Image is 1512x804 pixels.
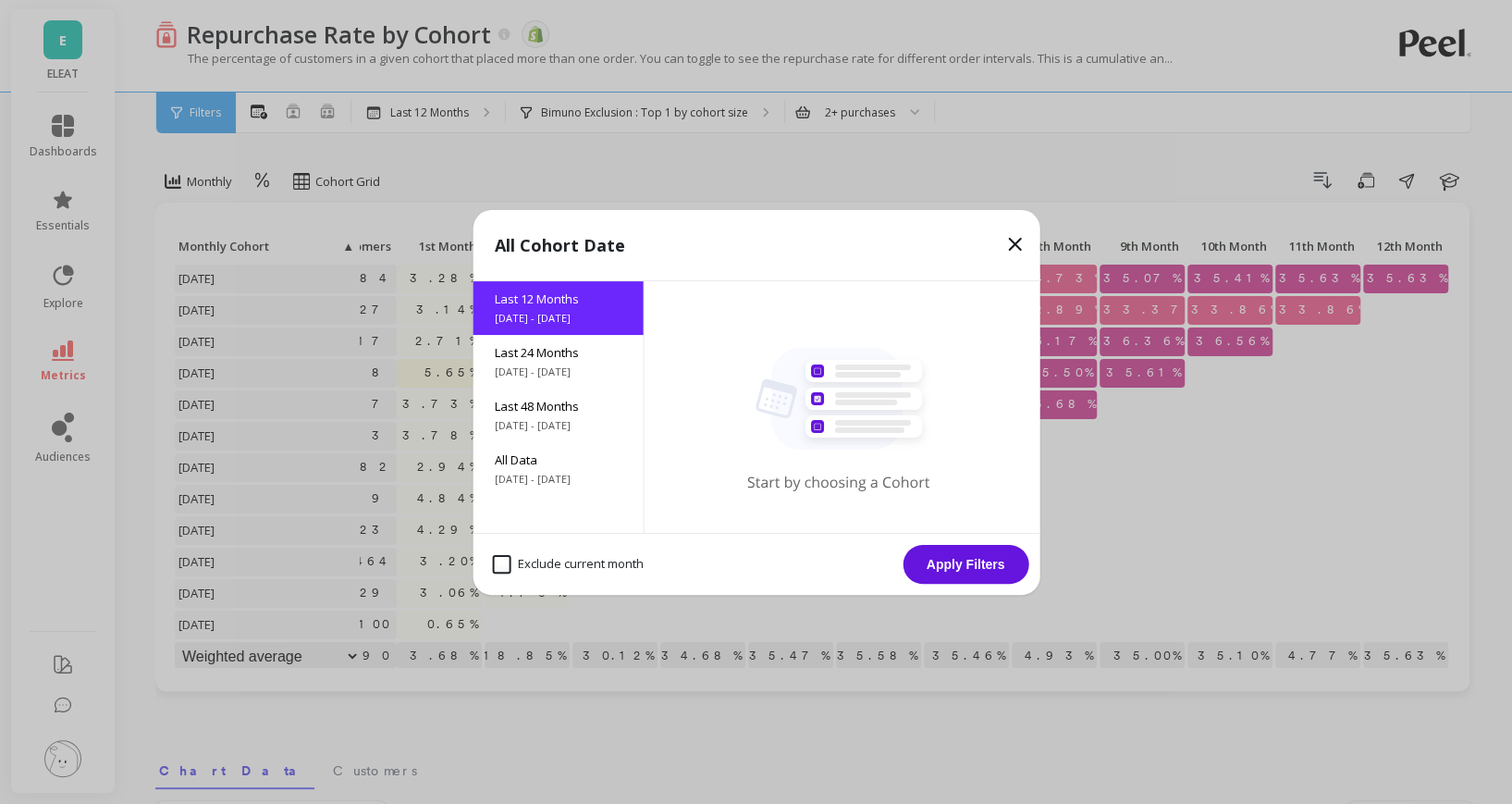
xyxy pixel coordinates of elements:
span: Last 12 Months [495,291,621,307]
span: [DATE] - [DATE] [495,311,621,326]
span: Exclude current month [492,555,644,574]
span: [DATE] - [DATE] [495,418,621,433]
span: [DATE] - [DATE] [495,365,621,379]
span: All Data [495,451,621,468]
span: [DATE] - [DATE] [495,472,621,487]
span: Last 48 Months [495,398,621,414]
button: Apply Filters [903,545,1028,584]
span: Last 24 Months [495,344,621,361]
p: All Cohort Date [495,232,625,258]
